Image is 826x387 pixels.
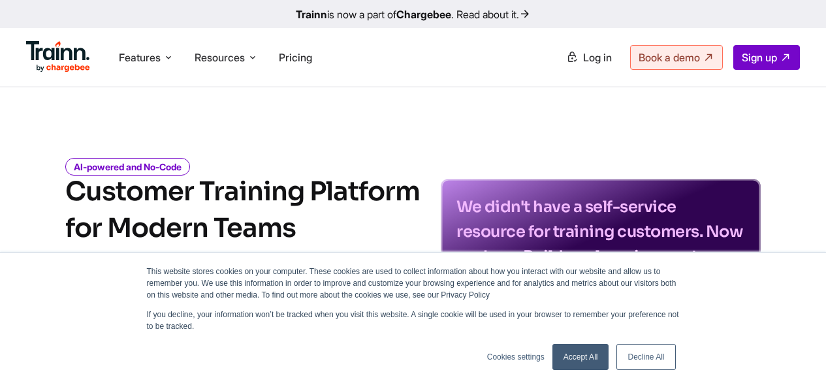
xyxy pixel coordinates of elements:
[487,351,545,363] a: Cookies settings
[558,46,620,69] a: Log in
[65,174,420,247] h1: Customer Training Platform for Modern Teams
[26,41,90,72] img: Trainn Logo
[456,194,745,294] p: We didn't have a self-service resource for training customers. Now we have Buildops learning cent...
[119,50,161,65] span: Features
[279,51,312,64] a: Pricing
[583,51,612,64] span: Log in
[733,45,800,70] a: Sign up
[147,266,680,301] p: This website stores cookies on your computer. These cookies are used to collect information about...
[396,8,451,21] b: Chargebee
[552,344,609,370] a: Accept All
[742,51,777,64] span: Sign up
[147,309,680,332] p: If you decline, your information won’t be tracked when you visit this website. A single cookie wi...
[65,158,190,176] i: AI-powered and No-Code
[616,344,675,370] a: Decline All
[630,45,723,70] a: Book a demo
[195,50,245,65] span: Resources
[296,8,327,21] b: Trainn
[639,51,700,64] span: Book a demo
